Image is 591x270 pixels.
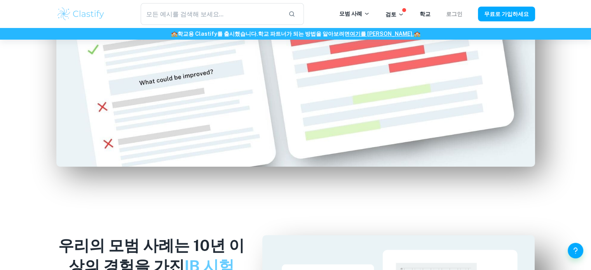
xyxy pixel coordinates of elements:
[568,243,583,258] button: 도움말 및 피드백
[339,10,362,17] font: 모범 사례
[385,11,396,17] font: 검토
[141,3,282,25] input: 모든 예시를 검색해 보세요...
[56,6,106,22] img: 클라스티파이 로고
[478,7,535,21] button: 무료로 가입하세요
[171,31,178,37] font: 🏫
[420,11,431,17] a: 학교
[446,11,462,17] a: 로그인
[484,11,529,17] font: 무료로 가입하세요
[414,31,420,37] font: 🏫
[178,31,258,37] font: 학교용 Clastify를 출시했습니다.
[258,31,350,37] font: 학교 파트너가 되는 방법을 알아보려면
[350,31,414,37] a: 여기를 [PERSON_NAME].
